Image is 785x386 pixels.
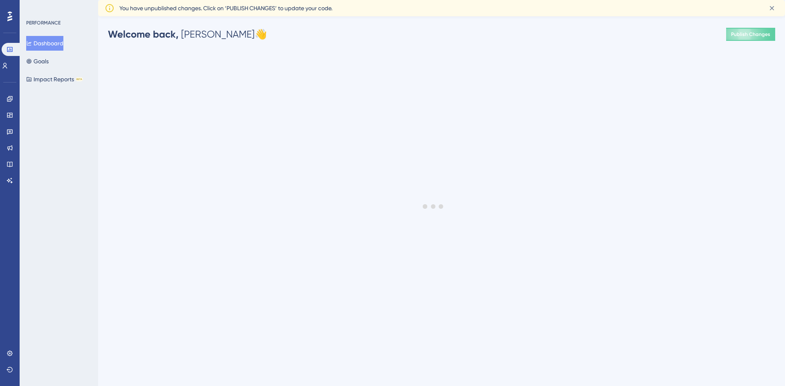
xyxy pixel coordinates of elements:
button: Publish Changes [726,28,775,41]
div: PERFORMANCE [26,20,61,26]
span: Welcome back, [108,28,179,40]
button: Goals [26,54,49,69]
button: Dashboard [26,36,63,51]
span: You have unpublished changes. Click on ‘PUBLISH CHANGES’ to update your code. [119,3,332,13]
div: BETA [76,77,83,81]
div: [PERSON_NAME] 👋 [108,28,267,41]
button: Impact ReportsBETA [26,72,83,87]
span: Publish Changes [731,31,770,38]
